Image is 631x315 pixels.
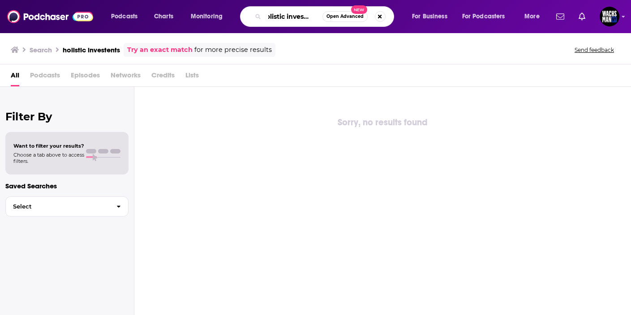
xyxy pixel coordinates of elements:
span: Podcasts [30,68,60,86]
button: open menu [518,9,551,24]
span: Credits [151,68,175,86]
button: Open AdvancedNew [322,11,368,22]
input: Search podcasts, credits, & more... [265,9,322,24]
img: Podchaser - Follow, Share and Rate Podcasts [7,8,93,25]
span: Select [6,204,109,209]
button: open menu [456,9,518,24]
span: Monitoring [191,10,223,23]
h3: Search [30,46,52,54]
img: User Profile [600,7,619,26]
span: Charts [154,10,173,23]
button: open menu [185,9,234,24]
a: Show notifications dropdown [575,9,589,24]
button: Select [5,196,129,217]
span: Choose a tab above to access filters. [13,152,84,164]
p: Saved Searches [5,182,129,190]
span: for more precise results [194,45,272,55]
button: open menu [105,9,149,24]
span: Networks [111,68,141,86]
span: Episodes [71,68,100,86]
span: Lists [185,68,199,86]
a: Show notifications dropdown [553,9,568,24]
h3: holistic investents [63,46,120,54]
span: New [351,5,367,14]
button: Send feedback [572,46,617,54]
a: Charts [148,9,179,24]
h2: Filter By [5,110,129,123]
div: Search podcasts, credits, & more... [249,6,403,27]
button: Show profile menu [600,7,619,26]
button: open menu [406,9,459,24]
span: Open Advanced [326,14,364,19]
span: More [524,10,540,23]
div: Sorry, no results found [134,115,631,130]
span: For Business [412,10,447,23]
span: Want to filter your results? [13,143,84,149]
a: All [11,68,19,86]
span: Logged in as WachsmanNY [600,7,619,26]
span: For Podcasters [462,10,505,23]
a: Try an exact match [127,45,193,55]
span: Podcasts [111,10,137,23]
